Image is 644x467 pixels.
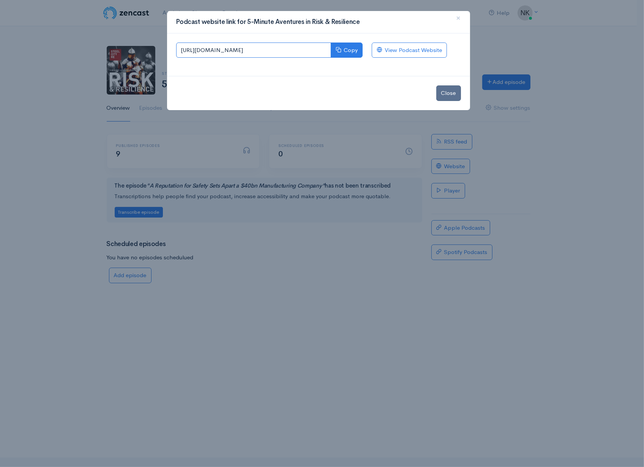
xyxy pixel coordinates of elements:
button: Copy [331,43,363,58]
button: Close [447,8,470,29]
a: View Podcast Website [372,43,447,58]
h3: Podcast website link for 5-Minute Aventures in Risk & Resilience [176,17,360,27]
button: Close [436,85,461,101]
span: × [456,13,461,24]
